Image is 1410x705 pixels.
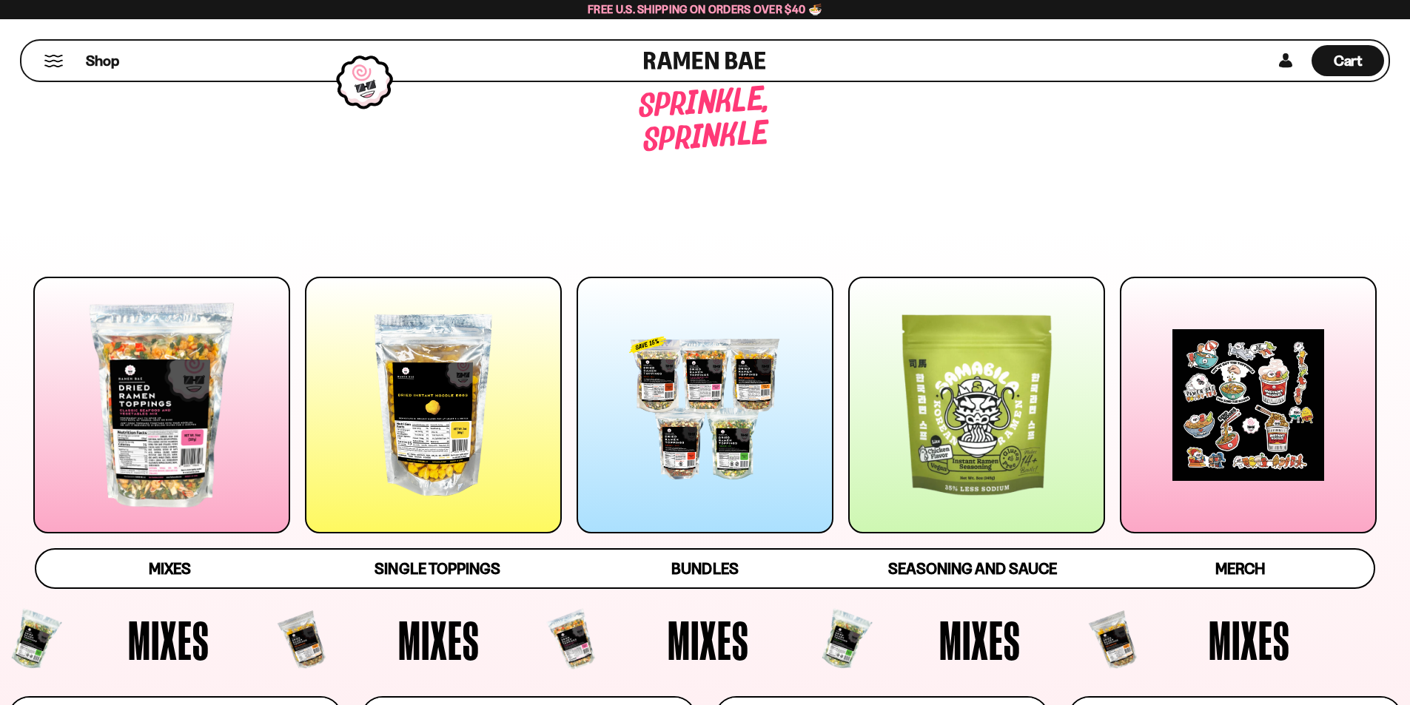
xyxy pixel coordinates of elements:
a: Single Toppings [303,550,571,587]
a: Seasoning and Sauce [839,550,1106,587]
span: Mixes [128,613,209,667]
span: Cart [1334,52,1363,70]
a: Merch [1107,550,1374,587]
span: Shop [86,51,119,71]
span: Mixes [939,613,1021,667]
span: Mixes [398,613,480,667]
span: Single Toppings [375,559,500,578]
span: Mixes [1209,613,1290,667]
a: Bundles [571,550,839,587]
div: Cart [1312,41,1384,81]
span: Bundles [671,559,738,578]
a: Shop [86,45,119,76]
button: Mobile Menu Trigger [44,55,64,67]
a: Mixes [36,550,303,587]
span: Seasoning and Sauce [888,559,1056,578]
span: Merch [1215,559,1265,578]
span: Free U.S. Shipping on Orders over $40 🍜 [588,2,822,16]
span: Mixes [149,559,191,578]
span: Mixes [668,613,749,667]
